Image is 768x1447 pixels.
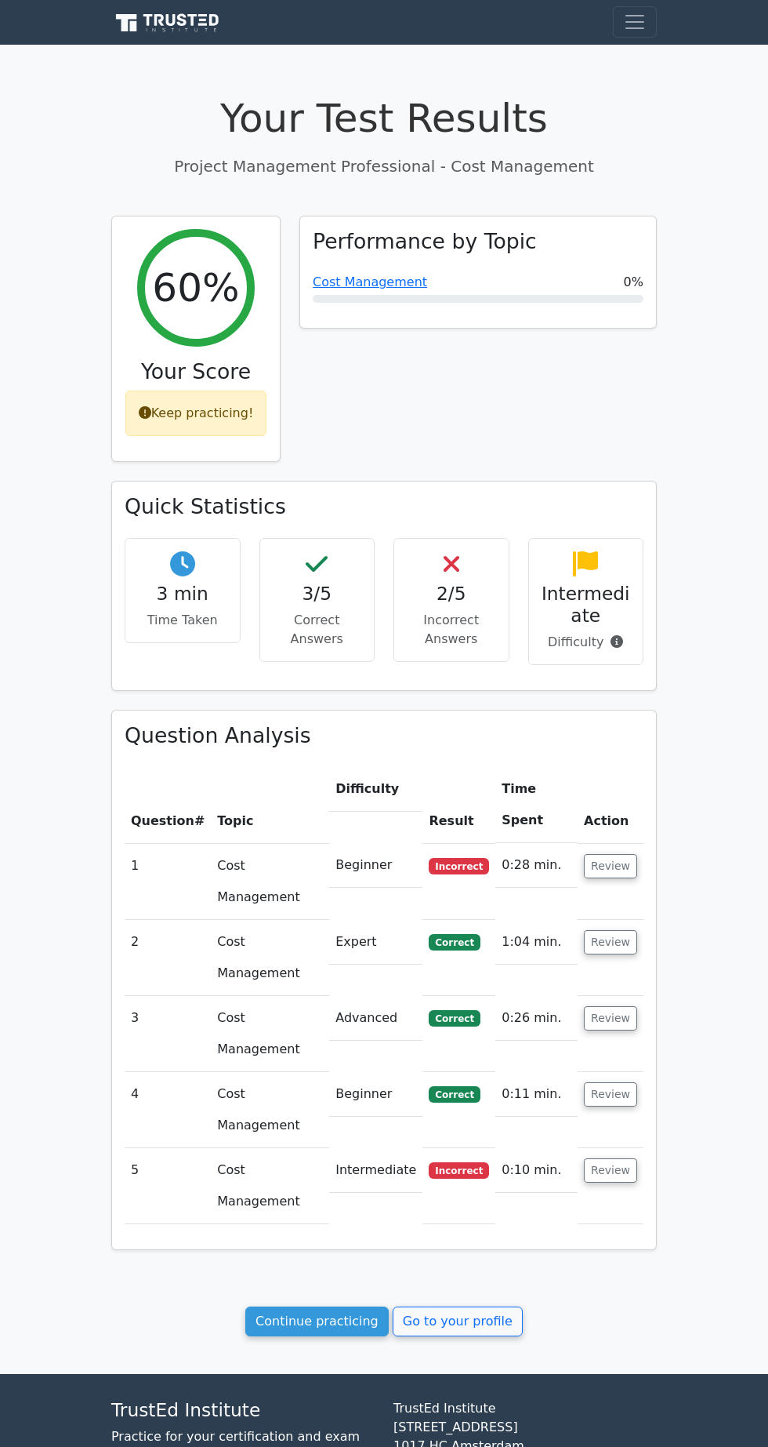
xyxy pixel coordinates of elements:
[131,813,194,828] span: Question
[584,1082,637,1107] button: Review
[495,843,578,888] td: 0:28 min.
[584,1158,637,1183] button: Review
[329,843,422,888] td: Beginner
[584,854,637,878] button: Review
[125,996,211,1072] td: 3
[211,767,329,843] th: Topic
[495,920,578,965] td: 1:04 min.
[495,1072,578,1117] td: 0:11 min.
[111,1399,375,1421] h4: TrustEd Institute
[211,1148,329,1224] td: Cost Management
[211,996,329,1072] td: Cost Management
[125,920,211,996] td: 2
[584,1006,637,1031] button: Review
[624,273,643,292] span: 0%
[111,1429,360,1444] a: Practice for your certification and exam
[313,229,537,254] h3: Performance by Topic
[429,934,480,950] span: Correct
[429,1162,489,1178] span: Incorrect
[125,843,211,919] td: 1
[578,767,643,843] th: Action
[407,611,496,649] p: Incorrect Answers
[111,155,657,178] p: Project Management Professional - Cost Management
[138,611,227,630] p: Time Taken
[495,996,578,1041] td: 0:26 min.
[273,583,362,605] h4: 3/5
[273,611,362,649] p: Correct Answers
[111,95,657,142] h1: Your Test Results
[329,1072,422,1117] td: Beginner
[495,767,578,843] th: Time Spent
[329,996,422,1041] td: Advanced
[584,930,637,954] button: Review
[125,723,643,748] h3: Question Analysis
[407,583,496,605] h4: 2/5
[125,767,211,843] th: #
[138,583,227,605] h4: 3 min
[125,1072,211,1148] td: 4
[613,6,657,38] button: Toggle navigation
[422,767,495,843] th: Result
[152,264,239,311] h2: 60%
[125,1148,211,1224] td: 5
[125,359,267,384] h3: Your Score
[211,843,329,919] td: Cost Management
[495,1148,578,1193] td: 0:10 min.
[125,494,643,519] h3: Quick Statistics
[429,1086,480,1102] span: Correct
[245,1307,389,1336] a: Continue practicing
[542,633,631,652] p: Difficulty
[329,767,422,812] th: Difficulty
[542,583,631,627] h4: Intermediate
[429,858,489,874] span: Incorrect
[329,1148,422,1193] td: Intermediate
[429,1010,480,1026] span: Correct
[211,920,329,996] td: Cost Management
[313,274,427,289] a: Cost Management
[393,1307,523,1336] a: Go to your profile
[211,1072,329,1148] td: Cost Management
[125,391,267,436] div: Keep practicing!
[329,920,422,965] td: Expert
